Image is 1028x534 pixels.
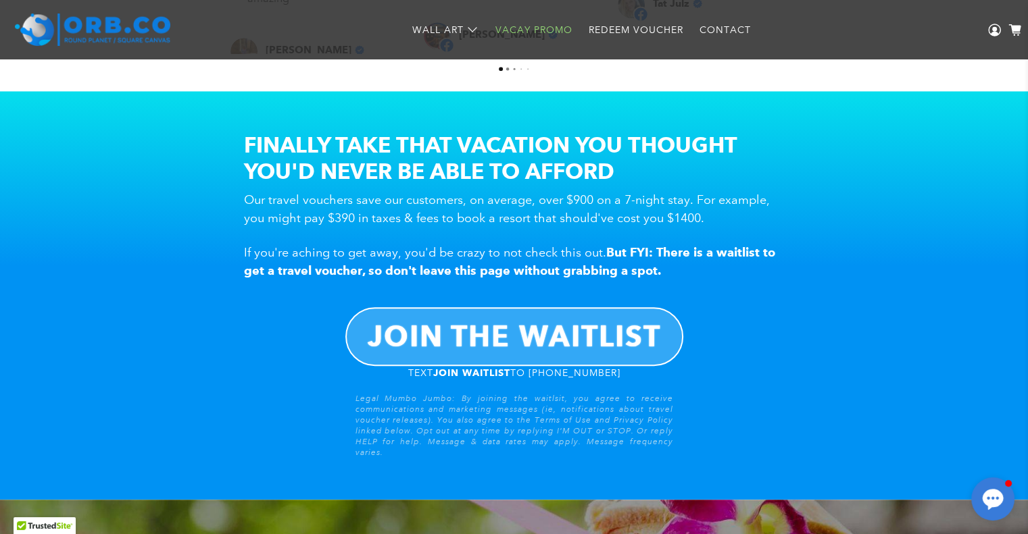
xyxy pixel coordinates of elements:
a: Wall Art [404,12,487,48]
span: If you're aching to get away, you'd be crazy to not check this out. [244,245,775,278]
strong: JOIN WAITLIST [433,367,510,379]
b: JOIN THE WAITLIST [368,319,661,354]
h2: FINALLY TAKE THAT VACATION YOU THOUGHT YOU'D NEVER BE ABLE TO AFFORD [244,132,785,184]
a: Vacay Promo [487,12,581,48]
span: Our travel vouchers save our customers, on average, over $900 on a 7-night stay. For example, you... [244,192,770,225]
a: TEXTJOIN WAITLISTTO [PHONE_NUMBER] [408,366,620,379]
span: TEXT TO [PHONE_NUMBER] [408,367,620,379]
a: Contact [691,12,759,48]
a: Redeem Voucher [581,12,691,48]
button: Open chat window [971,477,1014,520]
a: JOIN THE WAITLIST [345,307,683,366]
em: Legal Mumbo Jumbo: By joining the waitlsit, you agree to receive communications and marketing mes... [356,394,673,458]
